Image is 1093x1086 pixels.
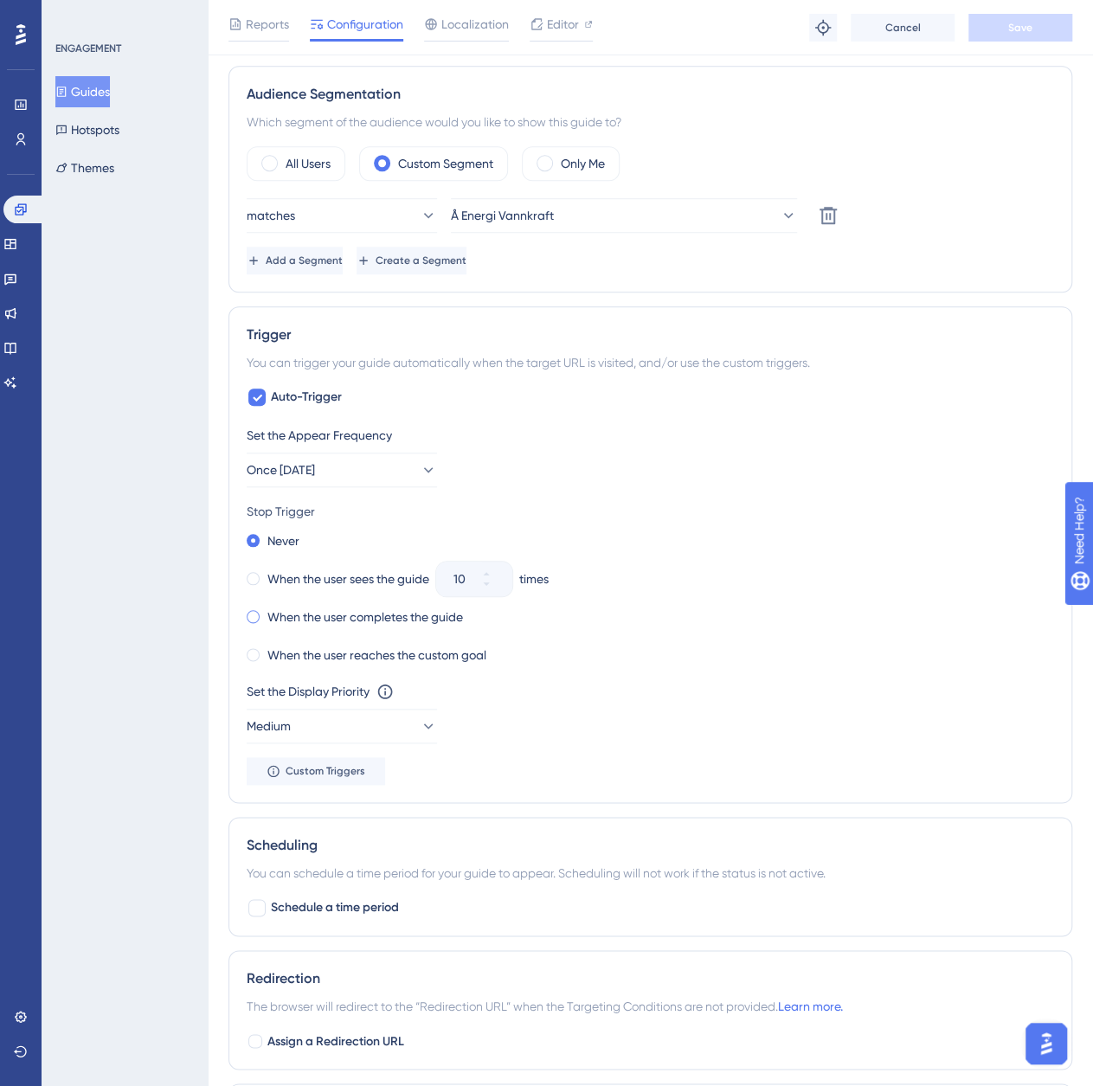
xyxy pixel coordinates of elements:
span: Need Help? [41,4,108,25]
span: Reports [246,14,289,35]
span: Schedule a time period [271,897,399,918]
span: Auto-Trigger [271,387,342,408]
div: You can trigger your guide automatically when the target URL is visited, and/or use the custom tr... [247,352,1054,373]
div: Redirection [247,968,1054,989]
div: times [519,569,549,589]
label: Never [267,530,299,551]
div: Set the Display Priority [247,681,370,702]
span: Cancel [885,21,921,35]
div: Scheduling [247,835,1054,856]
button: Hotspots [55,114,119,145]
div: Set the Appear Frequency [247,425,1054,446]
label: When the user completes the guide [267,607,463,627]
span: The browser will redirect to the “Redirection URL” when the Targeting Conditions are not provided. [247,996,843,1017]
label: All Users [286,153,331,174]
label: Custom Segment [398,153,493,174]
div: Audience Segmentation [247,84,1054,105]
span: Save [1008,21,1032,35]
button: Add a Segment [247,247,343,274]
button: Save [968,14,1072,42]
span: Add a Segment [266,254,343,267]
button: Custom Triggers [247,757,385,785]
span: Medium [247,716,291,736]
button: Å Energi Vannkraft [451,198,797,233]
a: Learn more. [778,999,843,1013]
span: Å Energi Vannkraft [451,205,554,226]
div: Which segment of the audience would you like to show this guide to? [247,112,1054,132]
button: Cancel [851,14,955,42]
div: You can schedule a time period for your guide to appear. Scheduling will not work if the status i... [247,863,1054,884]
label: When the user reaches the custom goal [267,645,486,665]
label: Only Me [561,153,605,174]
span: Assign a Redirection URL [267,1031,404,1051]
div: Stop Trigger [247,501,1054,522]
button: Guides [55,76,110,107]
button: Themes [55,152,114,183]
span: Once [DATE] [247,459,315,480]
span: Editor [547,14,579,35]
iframe: UserGuiding AI Assistant Launcher [1020,1018,1072,1070]
span: Localization [441,14,509,35]
div: Trigger [247,325,1054,345]
span: Create a Segment [376,254,466,267]
button: Create a Segment [357,247,466,274]
span: Configuration [327,14,403,35]
div: ENGAGEMENT [55,42,121,55]
label: When the user sees the guide [267,569,429,589]
button: Medium [247,709,437,743]
span: Custom Triggers [286,764,365,778]
button: Once [DATE] [247,453,437,487]
button: matches [247,198,437,233]
span: matches [247,205,295,226]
